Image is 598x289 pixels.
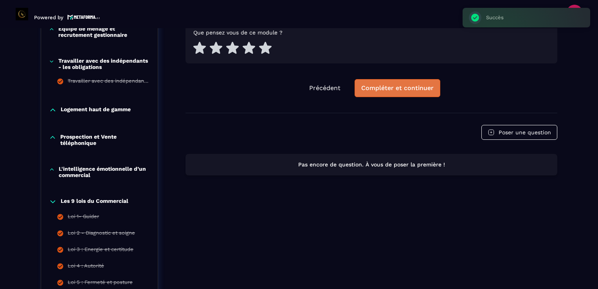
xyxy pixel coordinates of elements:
[481,125,557,140] button: Poser une question
[67,14,100,20] img: logo
[58,58,150,70] p: Travailler avec des indépendants - les obligations
[193,161,550,168] p: Pas encore de question. À vous de poser la première !
[361,84,434,92] div: Compléter et continuer
[60,134,150,146] p: Prospection et Vente téléphonique
[59,166,150,178] p: L'intelligence émotionnelle d’un commercial
[61,198,128,206] p: Les 9 lois du Commercial
[68,279,133,288] div: Loi 5 : Fermeté et posture
[34,14,63,20] p: Powered by
[61,106,131,114] p: Logement haut de gamme
[355,79,440,97] button: Compléter et continuer
[68,78,150,87] div: Travailler avec des indépendants - les obligations
[58,25,150,38] p: Equipe de ménage et recrutement gestionnaire
[68,263,104,271] div: Loi 4 : Autorité
[16,8,28,20] img: logo-branding
[68,213,99,222] div: Loi 1- Guider
[303,79,347,97] button: Précédent
[68,246,133,255] div: Loi 3 : Energie et certitude
[193,29,283,36] h5: Que pensez vous de ce module ?
[68,230,135,238] div: Loi 2 - Diagnostic et soigne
